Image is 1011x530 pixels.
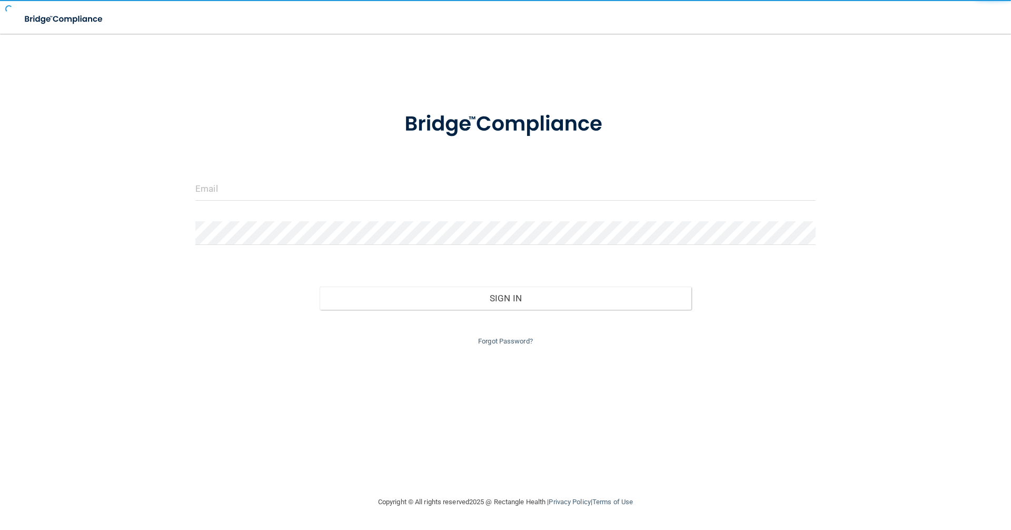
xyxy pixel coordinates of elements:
[478,337,533,345] a: Forgot Password?
[592,498,633,506] a: Terms of Use
[313,485,698,519] div: Copyright © All rights reserved 2025 @ Rectangle Health | |
[16,8,113,30] img: bridge_compliance_login_screen.278c3ca4.svg
[195,177,816,201] input: Email
[549,498,590,506] a: Privacy Policy
[320,287,692,310] button: Sign In
[383,97,628,152] img: bridge_compliance_login_screen.278c3ca4.svg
